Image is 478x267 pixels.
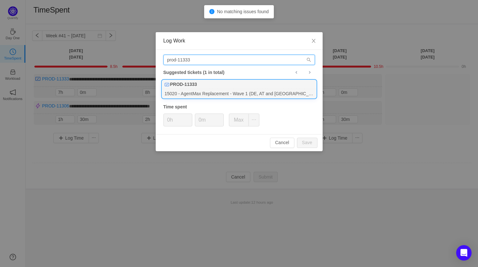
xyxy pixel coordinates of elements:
div: Time spent [163,104,315,110]
div: Open Intercom Messenger [456,245,472,261]
button: Cancel [270,138,294,148]
img: 10300 [165,82,169,87]
input: Search [163,55,315,65]
i: icon: search [307,58,311,62]
div: 15020 - AgentMax Replacement - Wave 1 (DE, AT and [GEOGRAPHIC_DATA]) [162,89,316,98]
div: Log Work [163,37,315,44]
button: Max [229,114,249,126]
b: PROD-11333 [170,81,197,88]
button: Close [305,32,323,50]
i: icon: info-circle [209,9,214,14]
div: Suggested tickets (1 in total) [163,68,315,77]
button: Save [297,138,317,148]
span: No matching issues found [217,9,269,14]
i: icon: close [311,38,316,43]
button: icon: ellipsis [248,114,259,126]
